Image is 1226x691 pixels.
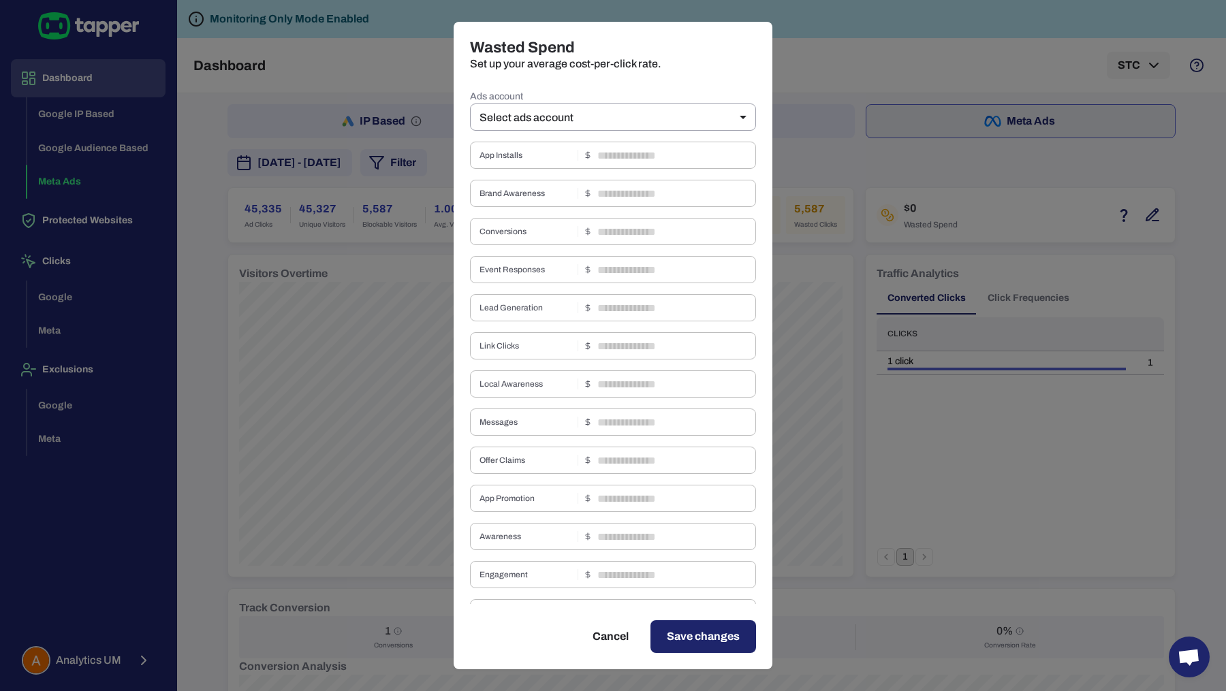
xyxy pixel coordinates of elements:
span: App Installs [480,150,572,161]
span: Save changes [667,628,740,645]
div: Select ads account [470,103,756,131]
span: Conversions [480,226,572,237]
p: Set up your average cost-per-click rate. [470,57,756,71]
span: Offer Claims [480,455,572,466]
span: Link Clicks [480,340,572,351]
span: Awareness [480,531,572,542]
div: Open chat [1169,637,1210,677]
button: Save changes [650,620,756,653]
span: Local Awareness [480,379,572,389]
h4: Wasted Spend [470,38,756,57]
span: Brand Awareness [480,188,572,199]
button: Cancel [576,620,645,653]
label: Ads account [470,90,756,103]
span: Engagement [480,569,572,580]
span: Event Responses [480,264,572,275]
span: Messages [480,417,572,428]
span: Lead Generation [480,302,572,313]
span: App Promotion [480,493,572,504]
